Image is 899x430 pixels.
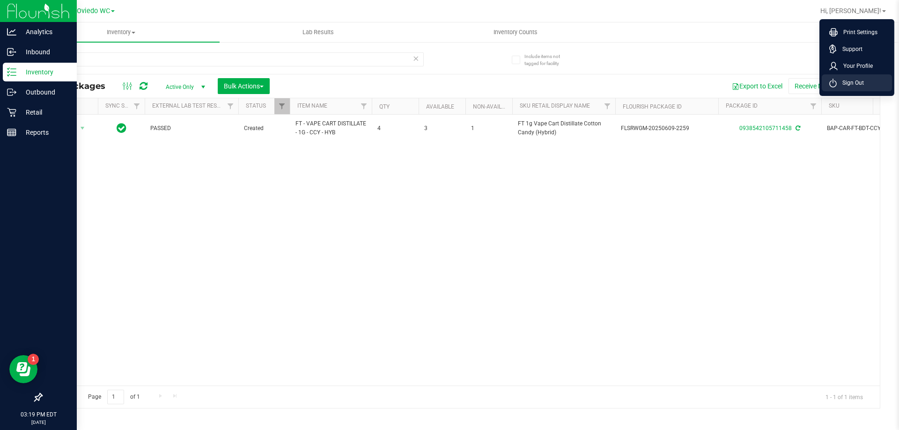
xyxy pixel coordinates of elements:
[224,82,264,90] span: Bulk Actions
[218,78,270,94] button: Bulk Actions
[4,410,73,419] p: 03:19 PM EDT
[838,28,877,37] span: Print Settings
[152,102,226,109] a: External Lab Test Result
[473,103,515,110] a: Non-Available
[77,122,88,135] span: select
[518,119,610,137] span: FT 1g Vape Cart Distillate Cotton Candy (Hybrid)
[788,78,866,94] button: Receive Non-Cannabis
[621,124,713,133] span: FLSRWGM-20250609-2259
[837,78,864,87] span: Sign Out
[806,98,821,114] a: Filter
[117,122,126,135] span: In Sync
[105,102,141,109] a: Sync Status
[623,103,682,110] a: Flourish Package ID
[356,98,372,114] a: Filter
[7,128,16,137] inline-svg: Reports
[822,74,892,91] li: Sign Out
[22,28,220,36] span: Inventory
[481,28,550,36] span: Inventory Counts
[726,102,758,109] a: Package ID
[28,354,39,365] iframe: Resource center unread badge
[9,355,37,383] iframe: Resource center
[223,98,238,114] a: Filter
[838,61,873,71] span: Your Profile
[739,125,792,131] a: 0938542105711458
[107,390,124,404] input: 1
[7,27,16,36] inline-svg: Analytics
[818,390,870,404] span: 1 - 1 of 1 items
[16,66,73,78] p: Inventory
[829,44,888,54] a: Support
[244,124,284,133] span: Created
[295,119,366,137] span: FT - VAPE CART DISTILLATE - 1G - CCY - HYB
[129,98,145,114] a: Filter
[837,44,862,54] span: Support
[827,124,898,133] span: BAP-CAR-FT-BDT-CCY1M
[41,52,424,66] input: Search Package ID, Item Name, SKU, Lot or Part Number...
[77,7,110,15] span: Oviedo WC
[16,107,73,118] p: Retail
[7,47,16,57] inline-svg: Inbound
[471,124,507,133] span: 1
[220,22,417,42] a: Lab Results
[726,78,788,94] button: Export to Excel
[4,419,73,426] p: [DATE]
[150,124,233,133] span: PASSED
[290,28,346,36] span: Lab Results
[16,46,73,58] p: Inbound
[520,102,590,109] a: Sku Retail Display Name
[7,108,16,117] inline-svg: Retail
[524,53,571,67] span: Include items not tagged for facility
[820,7,881,15] span: Hi, [PERSON_NAME]!
[600,98,615,114] a: Filter
[7,67,16,77] inline-svg: Inventory
[7,87,16,97] inline-svg: Outbound
[424,124,460,133] span: 3
[16,87,73,98] p: Outbound
[377,124,413,133] span: 4
[246,102,266,109] a: Status
[417,22,614,42] a: Inventory Counts
[426,103,454,110] a: Available
[413,52,419,65] span: Clear
[379,103,390,110] a: Qty
[297,102,327,109] a: Item Name
[22,22,220,42] a: Inventory
[829,102,840,109] a: SKU
[794,125,800,131] span: Sync from Compliance System
[16,127,73,138] p: Reports
[274,98,290,114] a: Filter
[49,81,115,91] span: All Packages
[80,390,147,404] span: Page of 1
[16,26,73,37] p: Analytics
